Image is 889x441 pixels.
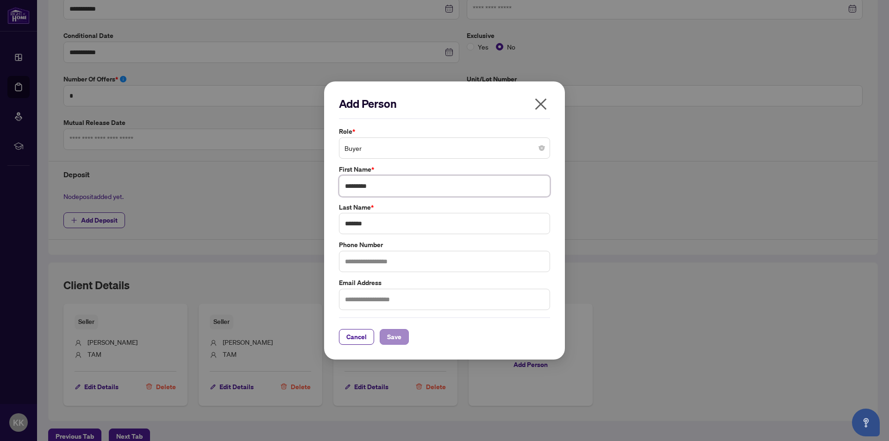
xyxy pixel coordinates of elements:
[387,329,401,344] span: Save
[339,126,550,137] label: Role
[533,97,548,112] span: close
[339,329,374,345] button: Cancel
[339,202,550,212] label: Last Name
[339,96,550,111] h2: Add Person
[339,240,550,250] label: Phone Number
[339,278,550,288] label: Email Address
[539,145,545,151] span: close-circle
[852,409,880,436] button: Open asap
[339,164,550,174] label: First Name
[380,329,409,345] button: Save
[346,329,367,344] span: Cancel
[344,139,545,157] span: Buyer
